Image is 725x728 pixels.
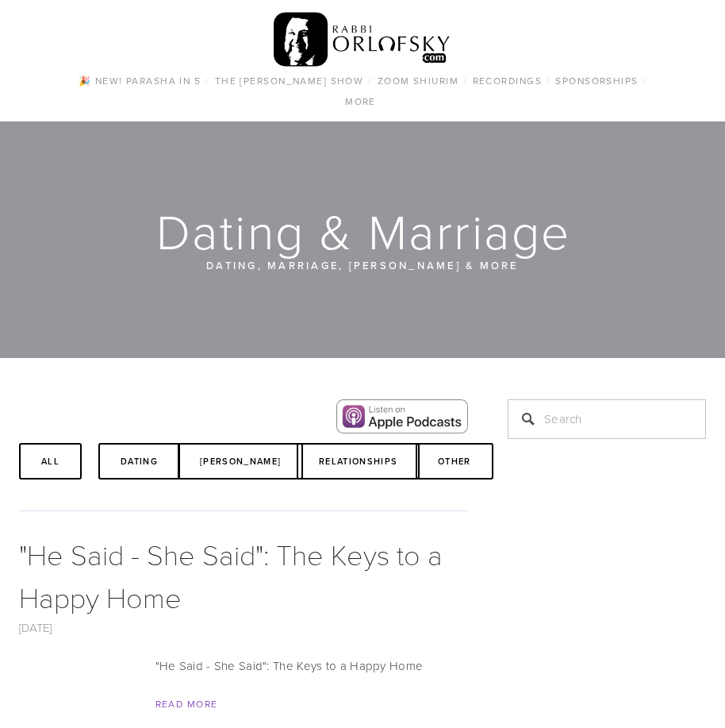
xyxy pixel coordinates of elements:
a: Relationships [297,443,420,480]
a: Recordings [468,71,547,91]
a: Read More [155,697,218,711]
a: "He Said - She Said": The Keys to a Happy Home [19,534,443,616]
span: / [205,74,209,87]
img: RabbiOrlofsky.com [274,9,451,71]
span: / [368,74,372,87]
span: / [643,74,647,87]
a: [PERSON_NAME] [178,443,303,480]
a: Sponsorships [550,71,643,91]
a: The [PERSON_NAME] Show [210,71,369,91]
span: / [463,74,467,87]
p: "He Said - She Said": The Keys to a Happy Home [19,657,468,676]
h1: Dating & Marriage [19,206,708,256]
input: Search [508,399,706,439]
a: Dating [98,443,180,480]
a: More [340,91,381,112]
p: Dating, Marriage, [PERSON_NAME] & More [88,256,638,274]
a: 🎉 NEW! Parasha in 5 [74,71,205,91]
a: Zoom Shiurim [373,71,463,91]
a: Other [416,443,493,480]
span: / [547,74,550,87]
a: [DATE] [19,619,52,636]
a: All [19,443,82,480]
